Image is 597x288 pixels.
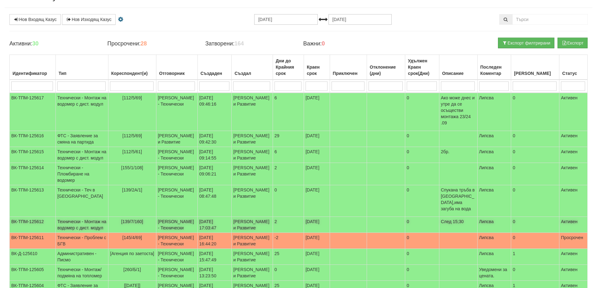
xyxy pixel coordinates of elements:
[304,163,330,185] td: [DATE]
[558,38,588,48] button: Експорт
[275,251,280,256] span: 25
[197,163,232,185] td: [DATE] 09:06:21
[232,93,273,131] td: [PERSON_NAME] и Развитие
[117,17,124,22] i: Настройки
[10,265,56,281] td: ВК-ТПМ-125605
[232,131,273,147] td: [PERSON_NAME] и Развитие
[121,219,143,224] span: [139/7/160]
[405,217,439,233] td: 0
[156,249,197,265] td: [PERSON_NAME] - Технически
[322,40,325,47] b: 0
[511,249,559,265] td: 1
[561,69,586,78] div: Статус
[205,41,294,47] h4: Затворени:
[158,69,196,78] div: Отговорник
[122,187,142,192] span: [139/2А/1]
[511,163,559,185] td: 0
[304,147,330,163] td: [DATE]
[232,147,273,163] td: [PERSON_NAME] и Развитие
[511,55,559,80] th: Брой Файлове: No sort applied, activate to apply an ascending sort
[156,217,197,233] td: [PERSON_NAME] - Технически
[55,217,108,233] td: Технически - Монтаж на водомер с дист. модул
[55,249,108,265] td: Административен - Писмо
[62,14,116,25] a: Нов Изходящ Казус
[32,40,39,47] b: 30
[156,233,197,249] td: [PERSON_NAME] - Технически
[304,249,330,265] td: [DATE]
[369,63,403,78] div: Отклонение (дни)
[123,267,141,272] span: [260/Б/1]
[234,40,244,47] b: 164
[306,63,328,78] div: Краен срок
[559,55,588,80] th: Статус: No sort applied, activate to apply an ascending sort
[123,149,142,154] span: [112/5/61]
[275,56,302,78] div: Дни до Крайния срок
[511,265,559,281] td: 0
[55,147,108,163] td: Технически - Монтаж на водомер с дист. модул
[275,95,277,100] span: 6
[197,265,232,281] td: [DATE] 13:23:50
[275,283,280,288] span: 25
[199,69,230,78] div: Създаден
[479,219,494,224] span: Липсва
[11,69,54,78] div: Идентификатор
[405,55,439,80] th: Удължен Краен срок(Дни): No sort applied, activate to apply an ascending sort
[232,233,273,249] td: [PERSON_NAME] и Развитие
[512,14,588,25] input: Търсене по Идентификатор, Бл/Вх/Ап, Тип, Описание, Моб. Номер, Имейл, Файл, Коментар,
[123,235,142,240] span: [145/4/69]
[197,93,232,131] td: [DATE] 09:46:16
[10,233,56,249] td: ВК-ТПМ-125611
[511,147,559,163] td: 0
[275,187,277,192] span: 0
[10,249,56,265] td: ВК-Д-125610
[498,38,554,48] button: Експорт филтрирани
[511,185,559,217] td: 0
[441,187,476,212] p: Спукана тръба в [GEOGRAPHIC_DATA],има загуба на вода
[441,69,476,78] div: Описание
[405,249,439,265] td: 0
[275,133,280,138] span: 29
[511,233,559,249] td: 0
[559,131,588,147] td: Активен
[439,55,477,80] th: Описание: No sort applied, activate to apply an ascending sort
[407,56,437,78] div: Удължен Краен срок(Дни)
[405,147,439,163] td: 0
[197,147,232,163] td: [DATE] 09:14:55
[55,93,108,131] td: Технически - Монтаж на водомер с дист. модул
[405,265,439,281] td: 0
[304,55,330,80] th: Краен срок: No sort applied, activate to apply an ascending sort
[124,283,140,288] span: [[DATE]]
[156,131,197,147] td: [PERSON_NAME] и Развитие
[479,235,494,240] span: Липсва
[559,217,588,233] td: Активен
[233,69,271,78] div: Създал
[477,55,511,80] th: Последен Коментар: No sort applied, activate to apply an ascending sort
[10,185,56,217] td: ВК-ТПМ-125613
[559,147,588,163] td: Активен
[108,55,156,80] th: Кореспондент(и): No sort applied, activate to apply an ascending sort
[275,165,277,170] span: 2
[479,283,494,288] span: Липсва
[513,69,558,78] div: [PERSON_NAME]
[479,133,494,138] span: Липсва
[275,267,277,272] span: 0
[156,55,197,80] th: Отговорник: No sort applied, activate to apply an ascending sort
[55,163,108,185] td: Технически - Пломбиране на водомер
[232,217,273,233] td: [PERSON_NAME] и Развитие
[405,163,439,185] td: 0
[57,69,107,78] div: Тип
[304,131,330,147] td: [DATE]
[55,185,108,217] td: Технически - Теч в [GEOGRAPHIC_DATA]
[123,133,142,138] span: [112/5/69]
[479,251,494,256] span: Липсва
[10,163,56,185] td: ВК-ТПМ-125614
[559,93,588,131] td: Активен
[140,40,147,47] b: 28
[479,165,494,170] span: Липсва
[10,93,56,131] td: ВК-ТПМ-125617
[405,233,439,249] td: 0
[232,185,273,217] td: [PERSON_NAME] и Развитие
[121,165,143,170] span: [155/1/108]
[10,55,56,80] th: Идентификатор: No sort applied, activate to apply an ascending sort
[511,131,559,147] td: 0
